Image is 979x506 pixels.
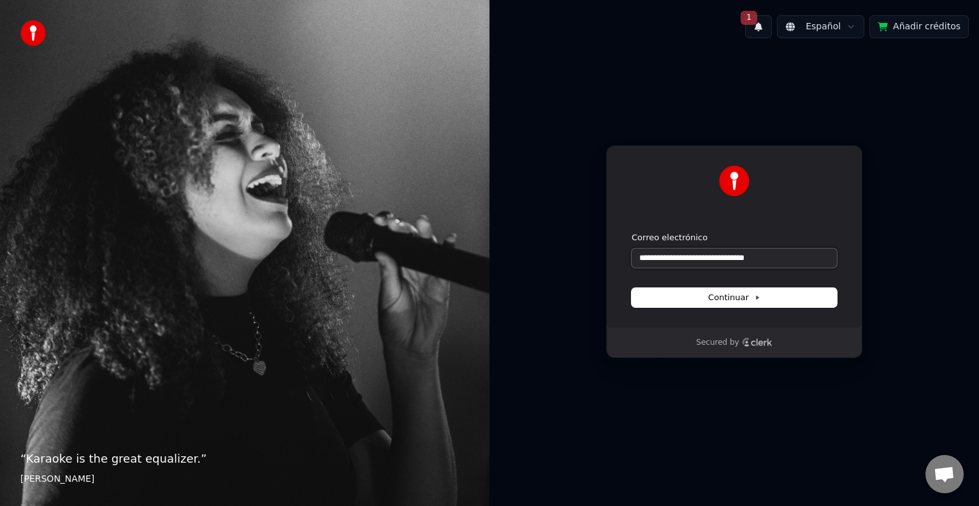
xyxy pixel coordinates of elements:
[20,450,469,468] p: “ Karaoke is the great equalizer. ”
[742,338,772,347] a: Clerk logo
[869,15,969,38] button: Añadir créditos
[632,232,707,243] label: Correo electrónico
[708,292,760,303] span: Continuar
[741,11,757,25] span: 1
[745,15,772,38] button: 1
[20,20,46,46] img: youka
[632,288,837,307] button: Continuar
[719,166,750,196] img: Youka
[925,455,964,493] div: Chat abierto
[696,338,739,348] p: Secured by
[20,473,469,486] footer: [PERSON_NAME]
